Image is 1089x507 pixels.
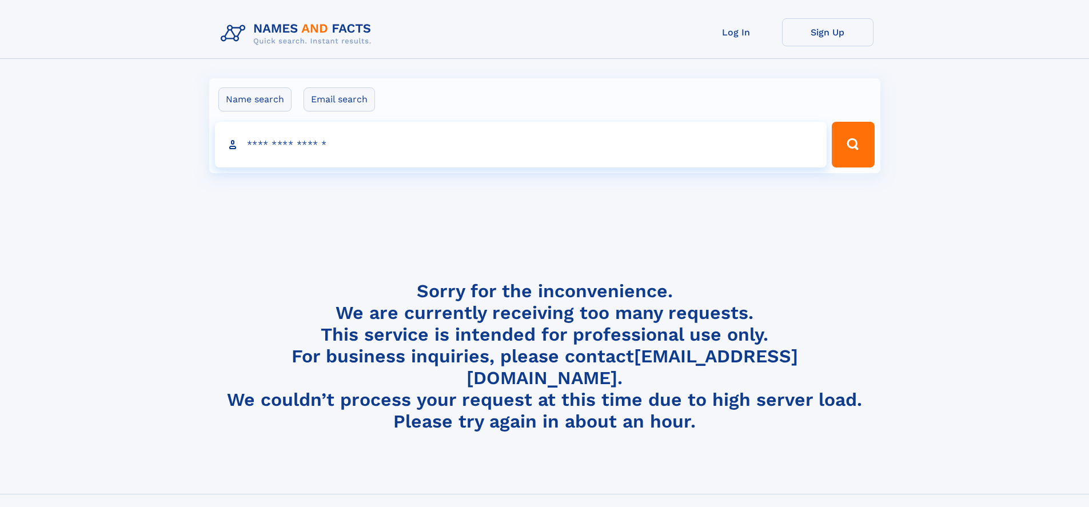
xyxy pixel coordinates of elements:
[216,280,873,433] h4: Sorry for the inconvenience. We are currently receiving too many requests. This service is intend...
[832,122,874,167] button: Search Button
[216,18,381,49] img: Logo Names and Facts
[215,122,827,167] input: search input
[304,87,375,111] label: Email search
[782,18,873,46] a: Sign Up
[218,87,292,111] label: Name search
[691,18,782,46] a: Log In
[466,345,798,389] a: [EMAIL_ADDRESS][DOMAIN_NAME]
